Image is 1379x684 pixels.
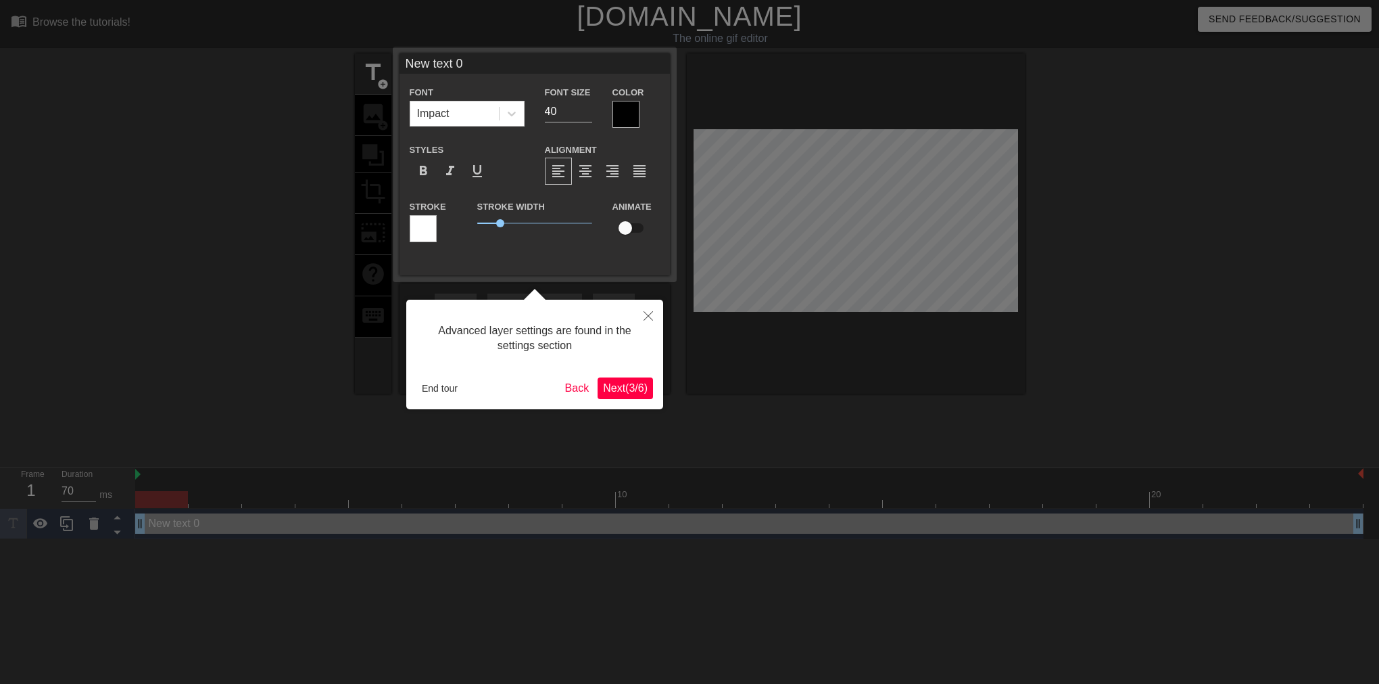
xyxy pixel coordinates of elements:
[598,378,653,399] button: Next
[603,382,648,394] span: Next ( 3 / 6 )
[416,378,463,398] button: End tour
[633,300,663,331] button: Close
[560,378,595,399] button: Back
[416,310,653,367] div: Advanced layer settings are found in the settings section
